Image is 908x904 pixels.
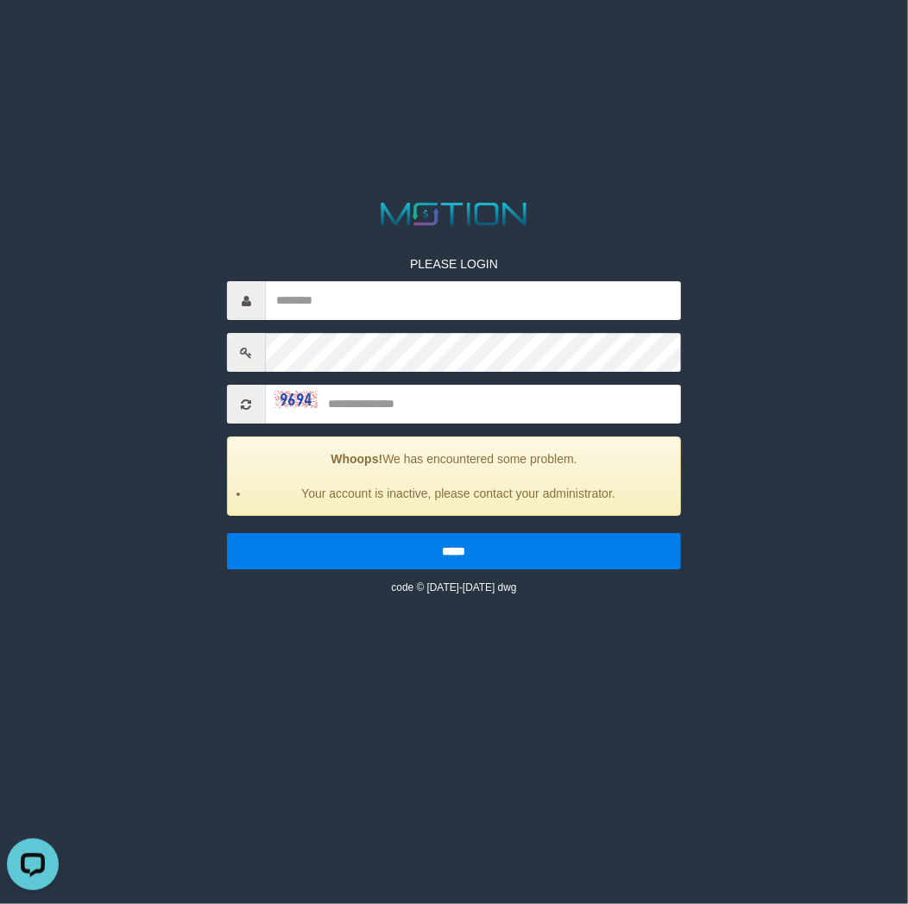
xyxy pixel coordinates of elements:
[274,391,318,408] img: captcha
[249,485,667,502] li: Your account is inactive, please contact your administrator.
[391,581,516,593] small: code © [DATE]-[DATE] dwg
[227,255,681,273] p: PLEASE LOGIN
[7,7,59,59] button: Open LiveChat chat widget
[375,198,533,229] img: MOTION_logo.png
[227,436,681,516] div: We has encountered some problem.
[331,452,382,466] strong: Whoops!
